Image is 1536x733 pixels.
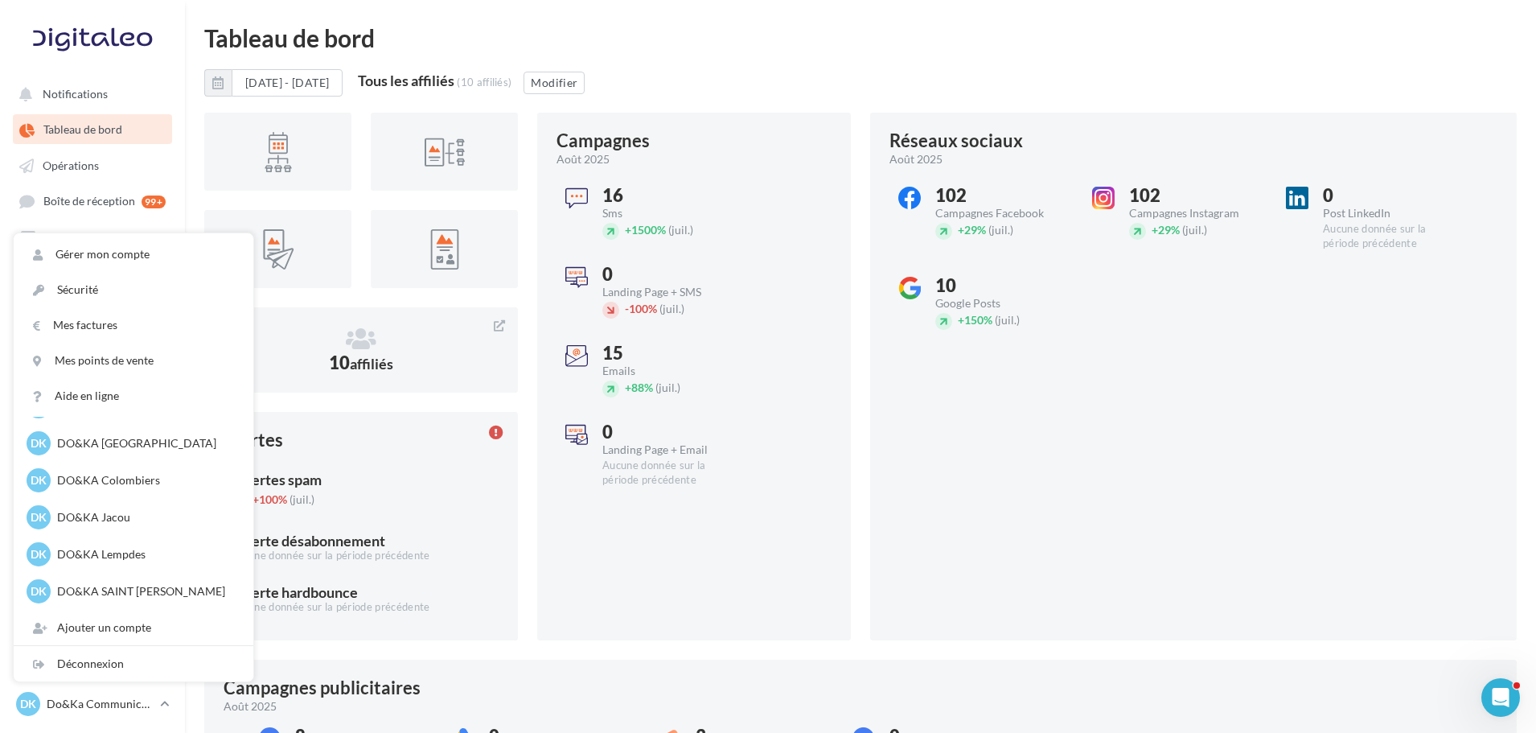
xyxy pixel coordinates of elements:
[57,546,234,562] p: DO&KA Lempdes
[602,344,737,362] div: 15
[240,472,322,487] div: alertes spam
[57,472,234,488] p: DO&KA Colombiers
[14,272,253,307] a: Sécurité
[625,381,631,394] span: +
[10,330,175,359] a: Campagnes
[232,69,343,97] button: [DATE] - [DATE]
[10,114,175,143] a: Tableau de bord
[224,698,277,714] span: août 2025
[14,343,253,378] a: Mes points de vente
[1152,223,1158,237] span: +
[556,151,610,167] span: août 2025
[230,600,492,615] div: Aucune donnée sur la période précédente
[556,132,650,150] div: Campagnes
[602,266,737,283] div: 0
[204,69,343,97] button: [DATE] - [DATE]
[253,492,259,506] span: +
[43,123,122,137] span: Tableau de bord
[1481,678,1520,717] iframe: Intercom live chat
[602,459,737,488] div: Aucune donnée sur la période précédente
[958,223,986,237] span: 29%
[457,76,511,89] div: (10 affiliés)
[240,533,385,548] div: alerte désabonnement
[290,492,314,506] span: (juil.)
[230,583,492,600] div: 1
[602,187,737,204] div: 16
[935,187,1070,204] div: 102
[43,87,108,101] span: Notifications
[602,365,737,377] div: Emails
[1152,223,1180,237] span: 29%
[57,435,234,451] p: DO&KA [GEOGRAPHIC_DATA]
[31,472,47,488] span: DK
[358,73,454,88] div: Tous les affiliés
[57,583,234,599] p: DO&KA SAINT [PERSON_NAME]
[14,646,253,682] div: Déconnexion
[958,313,992,327] span: 150%
[602,286,737,298] div: Landing Page + SMS
[995,313,1020,327] span: (juil.)
[142,196,166,208] div: 99+
[230,531,492,549] div: 0
[57,509,234,525] p: DO&KA Jacou
[1129,208,1263,219] div: Campagnes Instagram
[655,381,680,394] span: (juil.)
[350,355,393,373] span: affiliés
[14,378,253,414] a: Aide en ligne
[230,470,492,488] div: 2
[20,696,36,712] span: DK
[625,302,629,315] span: -
[204,26,1517,50] div: Tableau de bord
[46,231,123,245] span: Visibilité locale
[10,186,175,216] a: Boîte de réception 99+
[253,492,287,506] span: 100%
[1323,222,1457,251] div: Aucune donnée sur la période précédente
[988,223,1013,237] span: (juil.)
[889,151,943,167] span: août 2025
[1182,223,1207,237] span: (juil.)
[602,208,737,219] div: Sms
[31,509,47,525] span: DK
[958,223,964,237] span: +
[31,435,47,451] span: DK
[47,696,154,712] p: Do&Ka Communication
[668,223,693,237] span: (juil.)
[43,195,135,208] span: Boîte de réception
[10,79,169,108] button: Notifications
[935,208,1070,219] div: Campagnes Facebook
[10,294,175,323] a: Mon réseau
[625,381,653,394] span: 88%
[889,132,1023,150] div: Réseaux sociaux
[10,258,175,287] a: Médiathèque
[1323,208,1457,219] div: Post LinkedIn
[10,150,175,179] a: Opérations
[625,223,666,237] span: 1500%
[524,72,585,94] button: Modifier
[935,298,1070,309] div: Google Posts
[14,610,253,645] div: Ajouter un compte
[43,159,99,172] span: Opérations
[329,352,393,373] span: 10
[31,546,47,562] span: DK
[935,277,1070,294] div: 10
[10,222,175,251] a: Visibilité locale
[625,302,657,315] span: 100%
[31,583,47,599] span: DK
[1323,187,1457,204] div: 0
[224,679,421,697] div: Campagnes publicitaires
[230,549,492,563] div: Aucune donnée sur la période précédente
[625,223,631,237] span: +
[14,237,253,272] a: Gérer mon compte
[240,585,358,599] div: alerte hardbounce
[13,689,172,719] a: DK Do&Ka Communication
[659,302,684,315] span: (juil.)
[1129,187,1263,204] div: 102
[958,313,964,327] span: +
[602,444,737,455] div: Landing Page + Email
[14,307,253,343] a: Mes factures
[602,423,737,441] div: 0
